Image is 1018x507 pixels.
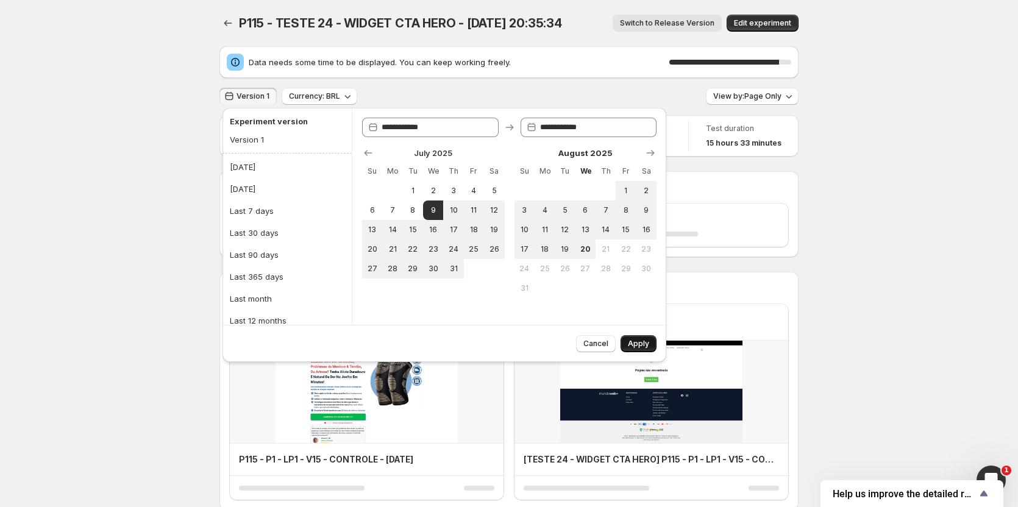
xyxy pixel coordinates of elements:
[706,124,781,133] span: Test duration
[230,133,264,146] div: Version 1
[596,161,616,181] th: Thursday
[583,339,608,349] span: Cancel
[289,91,340,101] span: Currency: BRL
[489,166,499,176] span: Sa
[539,244,550,254] span: 18
[484,200,504,220] button: Saturday July 12 2025
[408,244,418,254] span: 22
[621,244,631,254] span: 22
[575,220,596,239] button: Wednesday August 13 2025
[484,161,504,181] th: Saturday
[600,205,611,215] span: 7
[641,205,652,215] span: 9
[237,91,269,101] span: Version 1
[636,259,657,278] button: Saturday August 30 2025
[600,244,611,254] span: 21
[226,179,348,199] button: [DATE]
[423,239,443,259] button: Wednesday July 23 2025
[636,200,657,220] button: Saturday August 9 2025
[362,200,382,220] button: Sunday July 6 2025
[596,200,616,220] button: Thursday August 7 2025
[443,200,463,220] button: Thursday July 10 2025
[641,244,652,254] span: 23
[514,161,535,181] th: Sunday
[226,245,348,264] button: Last 90 days
[226,311,348,330] button: Last 12 months
[448,186,458,196] span: 3
[575,200,596,220] button: Wednesday August 6 2025
[360,144,377,161] button: Show previous month, June 2025
[408,225,418,235] span: 15
[600,264,611,274] span: 28
[560,205,570,215] span: 5
[423,161,443,181] th: Wednesday
[621,186,631,196] span: 1
[580,244,591,254] span: 20
[621,205,631,215] span: 8
[576,335,616,352] button: Cancel
[230,205,274,217] div: Last 7 days
[555,239,575,259] button: Tuesday August 19 2025
[641,225,652,235] span: 16
[535,259,555,278] button: Monday August 25 2025
[560,264,570,274] span: 26
[621,264,631,274] span: 29
[519,166,530,176] span: Su
[539,264,550,274] span: 25
[448,264,458,274] span: 31
[833,488,977,500] span: Help us improve the detailed report for A/B campaigns
[596,259,616,278] button: Thursday August 28 2025
[423,259,443,278] button: Wednesday July 30 2025
[616,259,636,278] button: Friday August 29 2025
[489,186,499,196] span: 5
[1002,466,1011,475] span: 1
[464,200,484,220] button: Friday July 11 2025
[408,166,418,176] span: Tu
[464,181,484,200] button: Friday July 4 2025
[226,157,348,177] button: [DATE]
[367,264,377,274] span: 27
[443,259,463,278] button: Thursday July 31 2025
[428,225,438,235] span: 16
[382,220,402,239] button: Monday July 14 2025
[408,264,418,274] span: 29
[443,181,463,200] button: Thursday July 3 2025
[600,166,611,176] span: Th
[560,166,570,176] span: Tu
[519,264,530,274] span: 24
[706,138,781,148] span: 15 hours 33 minutes
[560,244,570,254] span: 19
[616,161,636,181] th: Friday
[423,200,443,220] button: Start of range Wednesday July 9 2025
[616,200,636,220] button: Friday August 8 2025
[428,186,438,196] span: 2
[580,264,591,274] span: 27
[230,227,279,239] div: Last 30 days
[616,181,636,200] button: Friday August 1 2025
[230,292,272,305] div: Last month
[519,225,530,235] span: 10
[382,239,402,259] button: Monday July 21 2025
[539,166,550,176] span: Mo
[524,453,779,466] h4: [TESTE 24 - WIDGET CTA HERO] P115 - P1 - LP1 - V15 - CONTROLE - [DATE]
[596,220,616,239] button: Thursday August 14 2025
[706,88,799,105] button: View by:Page Only
[230,314,287,327] div: Last 12 months
[403,220,423,239] button: Tuesday July 15 2025
[239,453,413,466] h4: P115 - P1 - LP1 - V15 - CONTROLE - [DATE]
[219,15,237,32] button: Back
[387,244,397,254] span: 21
[535,200,555,220] button: Monday August 4 2025
[636,239,657,259] button: Saturday August 23 2025
[387,225,397,235] span: 14
[535,220,555,239] button: Monday August 11 2025
[448,205,458,215] span: 10
[642,144,659,161] button: Show next month, September 2025
[367,205,377,215] span: 6
[641,166,652,176] span: Sa
[514,278,535,298] button: Sunday August 31 2025
[636,220,657,239] button: Saturday August 16 2025
[387,205,397,215] span: 7
[713,91,781,101] span: View by: Page Only
[636,181,657,200] button: Saturday August 2 2025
